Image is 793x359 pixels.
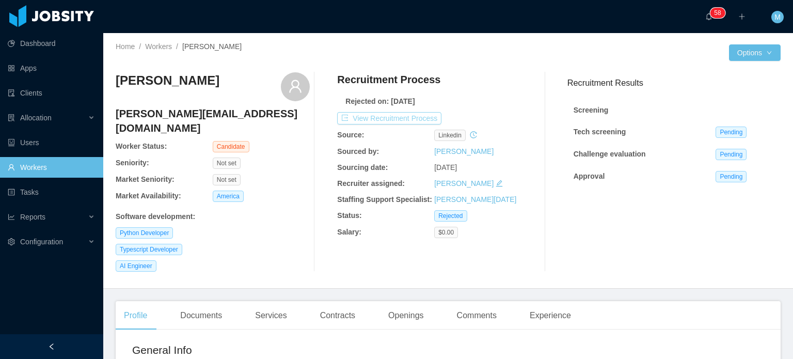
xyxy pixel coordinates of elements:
[116,212,195,221] b: Software development :
[718,8,721,18] p: 8
[288,79,303,93] i: icon: user
[312,301,363,330] div: Contracts
[116,42,135,51] a: Home
[8,33,95,54] a: icon: pie-chartDashboard
[8,182,95,202] a: icon: profileTasks
[337,147,379,155] b: Sourced by:
[434,210,467,222] span: Rejected
[774,11,781,23] span: M
[8,238,15,245] i: icon: setting
[449,301,505,330] div: Comments
[337,179,405,188] b: Recruiter assigned:
[574,106,609,114] strong: Screening
[337,211,361,220] b: Status:
[574,128,626,136] strong: Tech screening
[496,180,503,187] i: icon: edit
[116,301,155,330] div: Profile
[337,72,440,87] h4: Recruitment Process
[176,42,178,51] span: /
[116,260,156,272] span: AI Engineer
[8,58,95,79] a: icon: appstoreApps
[116,72,219,89] h3: [PERSON_NAME]
[116,175,175,183] b: Market Seniority:
[434,195,516,204] a: [PERSON_NAME][DATE]
[716,127,747,138] span: Pending
[434,227,458,238] span: $0.00
[716,149,747,160] span: Pending
[116,244,182,255] span: Typescript Developer
[132,342,448,358] h2: General Info
[116,142,167,150] b: Worker Status:
[145,42,172,51] a: Workers
[139,42,141,51] span: /
[434,130,466,141] span: linkedin
[337,228,361,236] b: Salary:
[213,141,249,152] span: Candidate
[337,195,432,204] b: Staffing Support Specialist:
[738,13,746,20] i: icon: plus
[434,147,494,155] a: [PERSON_NAME]
[20,213,45,221] span: Reports
[8,132,95,153] a: icon: robotUsers
[116,227,173,239] span: Python Developer
[714,8,718,18] p: 5
[345,97,415,105] b: Rejected on: [DATE]
[716,171,747,182] span: Pending
[172,301,230,330] div: Documents
[247,301,295,330] div: Services
[213,174,241,185] span: Not set
[574,150,646,158] strong: Challenge evaluation
[20,114,52,122] span: Allocation
[574,172,605,180] strong: Approval
[182,42,242,51] span: [PERSON_NAME]
[434,163,457,171] span: [DATE]
[337,163,388,171] b: Sourcing date:
[521,301,579,330] div: Experience
[380,301,432,330] div: Openings
[8,114,15,121] i: icon: solution
[470,131,477,138] i: icon: history
[434,179,494,188] a: [PERSON_NAME]
[710,8,725,18] sup: 58
[116,159,149,167] b: Seniority:
[705,13,712,20] i: icon: bell
[729,44,781,61] button: Optionsicon: down
[337,114,441,122] a: icon: exportView Recruitment Process
[213,158,241,169] span: Not set
[8,213,15,221] i: icon: line-chart
[116,106,310,135] h4: [PERSON_NAME][EMAIL_ADDRESS][DOMAIN_NAME]
[8,157,95,178] a: icon: userWorkers
[337,112,441,124] button: icon: exportView Recruitment Process
[20,238,63,246] span: Configuration
[567,76,781,89] h3: Recruitment Results
[337,131,364,139] b: Source:
[116,192,181,200] b: Market Availability:
[213,191,244,202] span: America
[8,83,95,103] a: icon: auditClients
